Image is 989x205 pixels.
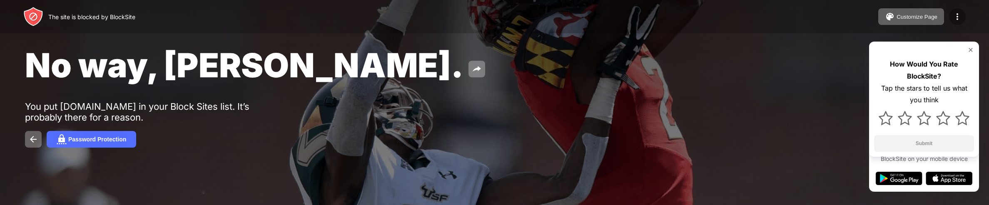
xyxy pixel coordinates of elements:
[874,135,974,152] button: Submit
[936,111,950,125] img: star.svg
[472,64,482,74] img: share.svg
[874,82,974,106] div: Tap the stars to tell us what you think
[878,8,944,25] button: Customize Page
[25,101,282,123] div: You put [DOMAIN_NAME] in your Block Sites list. It’s probably there for a reason.
[967,47,974,53] img: rate-us-close.svg
[917,111,931,125] img: star.svg
[955,111,969,125] img: star.svg
[898,111,912,125] img: star.svg
[874,58,974,82] div: How Would You Rate BlockSite?
[897,14,937,20] div: Customize Page
[952,12,962,22] img: menu-icon.svg
[68,136,126,143] div: Password Protection
[48,13,135,20] div: The site is blocked by BlockSite
[879,111,893,125] img: star.svg
[25,45,463,85] span: No way, [PERSON_NAME].
[57,134,67,144] img: password.svg
[885,12,895,22] img: pallet.svg
[47,131,136,148] button: Password Protection
[28,134,38,144] img: back.svg
[23,7,43,27] img: header-logo.svg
